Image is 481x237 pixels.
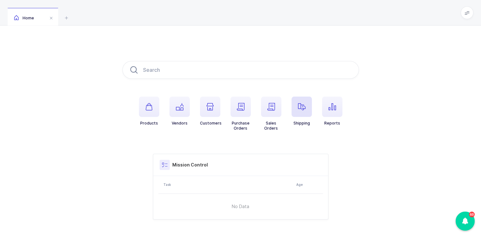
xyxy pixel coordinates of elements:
[172,162,208,168] h3: Mission Control
[139,97,159,126] button: Products
[199,197,282,216] span: No Data
[456,212,475,231] div: 60
[322,97,342,126] button: Reports
[292,97,312,126] button: Shipping
[163,182,292,187] div: Task
[200,97,222,126] button: Customers
[469,212,475,217] div: 60
[14,16,34,20] span: Home
[230,97,251,131] button: PurchaseOrders
[296,182,321,187] div: Age
[261,97,281,131] button: SalesOrders
[169,97,190,126] button: Vendors
[122,61,359,79] input: Search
